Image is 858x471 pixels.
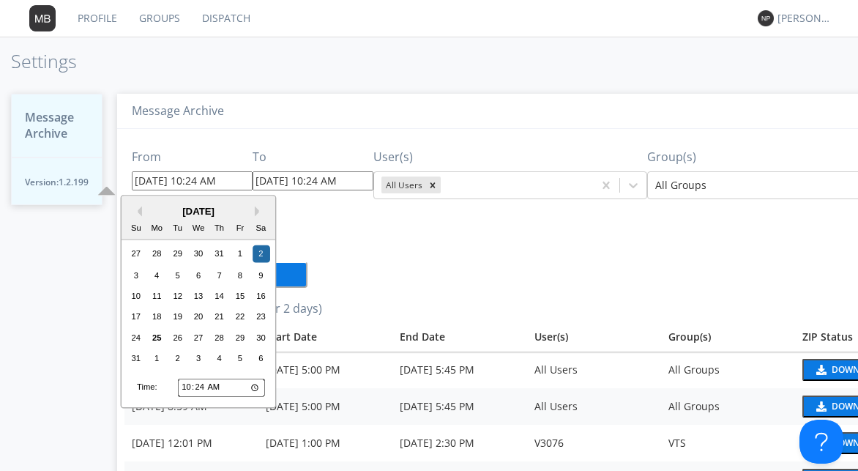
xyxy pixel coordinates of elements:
div: Choose Sunday, July 27th, 2025 [127,245,145,263]
div: We [190,220,207,237]
div: Choose Wednesday, August 6th, 2025 [190,267,207,284]
button: Version:1.2.199 [11,157,102,205]
span: Message Archive [25,109,89,143]
div: Choose Saturday, August 23rd, 2025 [253,308,270,326]
div: Choose Thursday, August 28th, 2025 [211,329,228,346]
div: [DATE] 5:00 PM [266,399,385,414]
div: VTS [668,436,788,450]
div: Choose Wednesday, August 13th, 2025 [190,287,207,305]
div: Choose Wednesday, August 27th, 2025 [190,329,207,346]
div: Choose Friday, September 5th, 2025 [231,350,249,368]
div: [DATE] 5:00 PM [266,363,385,377]
div: Choose Sunday, August 3rd, 2025 [127,267,145,284]
div: [PERSON_NAME] * [777,11,832,26]
button: Next Month [255,207,265,217]
div: Choose Sunday, August 24th, 2025 [127,329,145,346]
div: Choose Saturday, August 30th, 2025 [253,329,270,346]
span: Version: 1.2.199 [25,176,89,188]
div: Time: [137,382,157,393]
div: Choose Monday, September 1st, 2025 [148,350,165,368]
img: 373638.png [758,10,774,26]
div: Su [127,220,145,237]
div: Choose Monday, July 28th, 2025 [148,245,165,263]
img: download media button [814,401,827,412]
input: Time [178,378,265,397]
div: [DATE] 5:45 PM [400,399,519,414]
div: Choose Tuesday, August 26th, 2025 [169,329,187,346]
div: Choose Saturday, September 6th, 2025 [253,350,270,368]
th: User(s) [527,322,661,352]
div: Choose Thursday, July 31st, 2025 [211,245,228,263]
div: All Users [381,177,425,193]
div: Choose Thursday, August 14th, 2025 [211,287,228,305]
img: download media button [814,365,827,375]
div: Choose Tuesday, August 12th, 2025 [169,287,187,305]
div: Tu [169,220,187,237]
div: Choose Monday, August 18th, 2025 [148,308,165,326]
div: [DATE] 12:01 PM [132,436,251,450]
div: All Groups [668,363,788,377]
div: [DATE] 1:00 PM [266,436,385,450]
h3: To [253,151,373,164]
div: Choose Friday, August 1st, 2025 [231,245,249,263]
div: [DATE] 2:30 PM [400,436,519,450]
div: Choose Sunday, August 17th, 2025 [127,308,145,326]
th: Toggle SortBy [258,322,392,352]
div: Choose Thursday, September 4th, 2025 [211,350,228,368]
div: Choose Friday, August 15th, 2025 [231,287,249,305]
div: All Users [534,363,654,377]
div: All Groups [668,399,788,414]
div: Mo [148,220,165,237]
div: Choose Thursday, August 7th, 2025 [211,267,228,284]
div: Choose Saturday, August 9th, 2025 [253,267,270,284]
th: Toggle SortBy [392,322,526,352]
div: Choose Wednesday, July 30th, 2025 [190,245,207,263]
div: [DATE] [122,204,275,218]
div: Choose Tuesday, July 29th, 2025 [169,245,187,263]
h3: From [132,151,253,164]
div: Choose Monday, August 11th, 2025 [148,287,165,305]
div: Remove All Users [425,177,441,193]
div: All Users [534,399,654,414]
h3: User(s) [373,151,647,164]
div: Choose Monday, August 4th, 2025 [148,267,165,284]
div: Choose Wednesday, September 3rd, 2025 [190,350,207,368]
div: Choose Friday, August 8th, 2025 [231,267,249,284]
div: Choose Tuesday, August 5th, 2025 [169,267,187,284]
div: V3076 [534,436,654,450]
button: Previous Month [132,207,142,217]
img: 373638.png [29,5,56,31]
button: Message Archive [11,94,102,158]
div: Choose Friday, August 29th, 2025 [231,329,249,346]
div: Choose Saturday, August 16th, 2025 [253,287,270,305]
div: Fr [231,220,249,237]
div: Choose Monday, August 25th, 2025 [148,329,165,346]
div: Sa [253,220,270,237]
div: Choose Saturday, August 2nd, 2025 [253,245,270,263]
div: Choose Sunday, August 31st, 2025 [127,350,145,368]
div: Th [211,220,228,237]
div: Choose Friday, August 22nd, 2025 [231,308,249,326]
div: Choose Tuesday, August 19th, 2025 [169,308,187,326]
div: Choose Tuesday, September 2nd, 2025 [169,350,187,368]
div: [DATE] 5:45 PM [400,363,519,377]
div: Choose Thursday, August 21st, 2025 [211,308,228,326]
iframe: Toggle Customer Support [799,420,843,464]
th: Group(s) [661,322,795,352]
div: Choose Sunday, August 10th, 2025 [127,287,145,305]
div: Choose Wednesday, August 20th, 2025 [190,308,207,326]
div: month 2025-08 [126,244,272,369]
